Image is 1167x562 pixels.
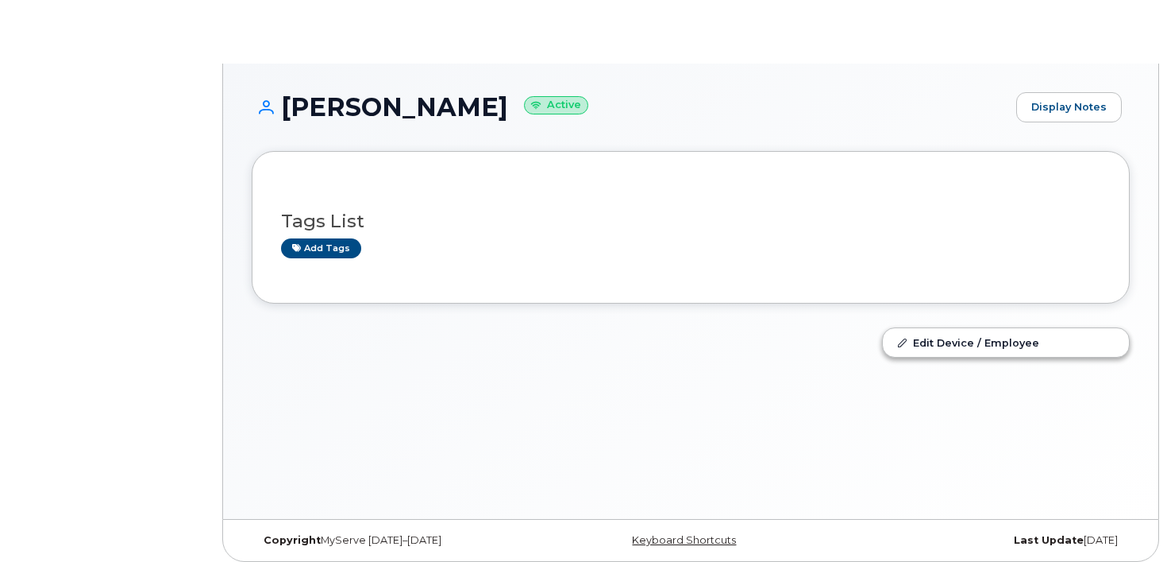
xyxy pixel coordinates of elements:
[281,211,1100,231] h3: Tags List
[264,534,321,546] strong: Copyright
[837,534,1130,547] div: [DATE]
[632,534,736,546] a: Keyboard Shortcuts
[883,328,1129,357] a: Edit Device / Employee
[524,96,588,114] small: Active
[1014,534,1084,546] strong: Last Update
[281,238,361,258] a: Add tags
[252,93,1008,121] h1: [PERSON_NAME]
[252,534,545,547] div: MyServe [DATE]–[DATE]
[1016,92,1122,122] a: Display Notes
